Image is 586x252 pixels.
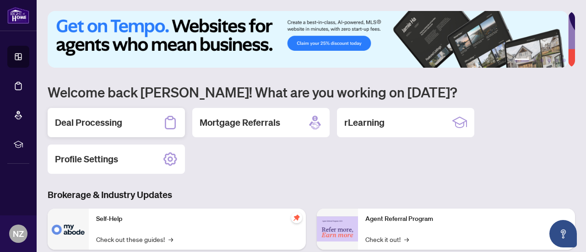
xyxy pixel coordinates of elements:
[168,234,173,244] span: →
[48,11,568,68] img: Slide 0
[13,227,24,240] span: NZ
[344,116,385,129] h2: rLearning
[48,209,89,250] img: Self-Help
[48,188,575,201] h3: Brokerage & Industry Updates
[317,216,358,241] img: Agent Referral Program
[200,116,280,129] h2: Mortgage Referrals
[533,59,537,62] button: 2
[555,59,559,62] button: 5
[96,214,298,224] p: Self-Help
[55,116,122,129] h2: Deal Processing
[55,153,118,166] h2: Profile Settings
[548,59,551,62] button: 4
[562,59,566,62] button: 6
[549,220,577,247] button: Open asap
[96,234,173,244] a: Check out these guides!→
[48,83,575,101] h1: Welcome back [PERSON_NAME]! What are you working on [DATE]?
[515,59,529,62] button: 1
[540,59,544,62] button: 3
[7,7,29,24] img: logo
[365,214,568,224] p: Agent Referral Program
[365,234,409,244] a: Check it out!→
[404,234,409,244] span: →
[291,212,302,223] span: pushpin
